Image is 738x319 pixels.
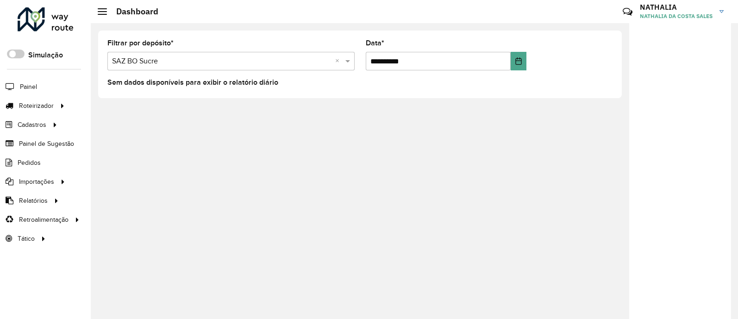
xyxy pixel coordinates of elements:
[18,234,35,244] span: Tático
[640,3,713,12] h3: NATHALIA
[335,56,343,67] span: Clear all
[19,139,74,149] span: Painel de Sugestão
[107,77,278,88] label: Sem dados disponíveis para exibir o relatório diário
[20,82,37,92] span: Painel
[19,101,54,111] span: Roteirizador
[640,12,713,20] span: NATHALIA DA COSTA SALES
[18,158,41,168] span: Pedidos
[19,177,54,187] span: Importações
[28,50,63,61] label: Simulação
[511,52,526,70] button: Choose Date
[19,215,69,225] span: Retroalimentação
[366,38,384,49] label: Data
[618,2,638,22] a: Contato Rápido
[19,196,48,206] span: Relatórios
[107,38,174,49] label: Filtrar por depósito
[18,120,46,130] span: Cadastros
[107,6,158,17] h2: Dashboard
